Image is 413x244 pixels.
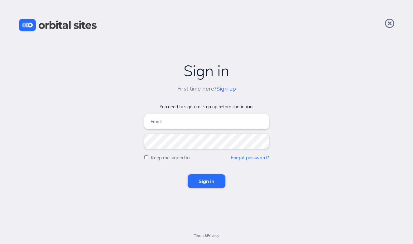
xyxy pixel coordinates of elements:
[188,174,225,188] input: Sign in
[207,233,219,238] a: Privacy
[216,85,236,92] a: Sign up
[144,114,269,129] input: Email
[151,155,190,161] label: Keep me signed in
[231,155,269,161] a: Forgot password?
[6,104,407,188] form: You need to sign in or sign up before continuing.
[6,62,407,79] h2: Sign in
[194,233,204,238] a: Terms
[19,19,97,31] img: Orbital Sites Logo
[177,86,236,92] h5: First time here?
